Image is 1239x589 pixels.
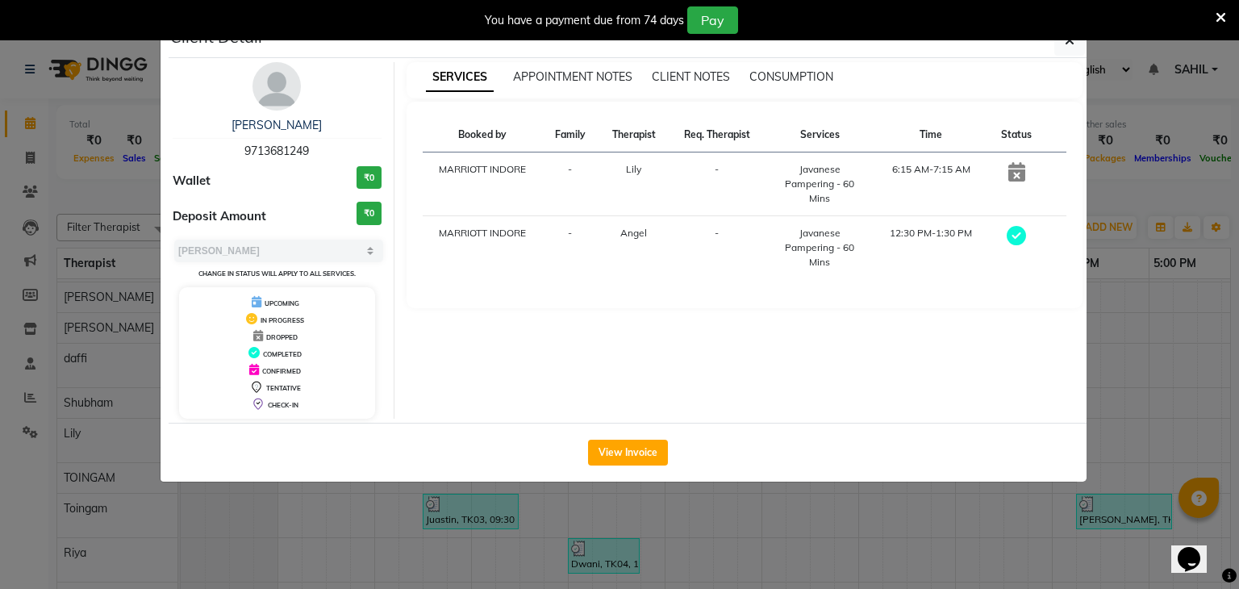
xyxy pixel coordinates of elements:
span: APPOINTMENT NOTES [513,69,632,84]
span: Angel [620,227,647,239]
span: UPCOMING [265,299,299,307]
th: Services [766,118,874,152]
button: View Invoice [588,440,668,466]
span: Deposit Amount [173,207,266,226]
a: [PERSON_NAME] [232,118,322,132]
img: avatar [252,62,301,111]
span: CONSUMPTION [749,69,833,84]
td: MARRIOTT INDORE [423,152,542,216]
th: Req. Therapist [669,118,765,152]
th: Therapist [599,118,670,152]
th: Status [988,118,1045,152]
div: Javanese Pampering - 60 Mins [775,162,865,206]
span: IN PROGRESS [261,316,304,324]
span: COMPLETED [263,350,302,358]
button: Pay [687,6,738,34]
td: MARRIOTT INDORE [423,216,542,280]
span: SERVICES [426,63,494,92]
span: Lily [626,163,641,175]
td: - [669,152,765,216]
span: Wallet [173,172,211,190]
div: You have a payment due from 74 days [485,12,684,29]
iframe: chat widget [1171,524,1223,573]
td: - [669,216,765,280]
td: 6:15 AM-7:15 AM [874,152,989,216]
h3: ₹0 [357,202,382,225]
span: CHECK-IN [268,401,298,409]
span: CONFIRMED [262,367,301,375]
td: - [542,152,599,216]
span: TENTATIVE [266,384,301,392]
small: Change in status will apply to all services. [198,269,356,278]
span: CLIENT NOTES [652,69,730,84]
td: - [542,216,599,280]
span: DROPPED [266,333,298,341]
span: 9713681249 [244,144,309,158]
th: Booked by [423,118,542,152]
th: Family [542,118,599,152]
div: Javanese Pampering - 60 Mins [775,226,865,269]
h3: ₹0 [357,166,382,190]
td: 12:30 PM-1:30 PM [874,216,989,280]
th: Time [874,118,989,152]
